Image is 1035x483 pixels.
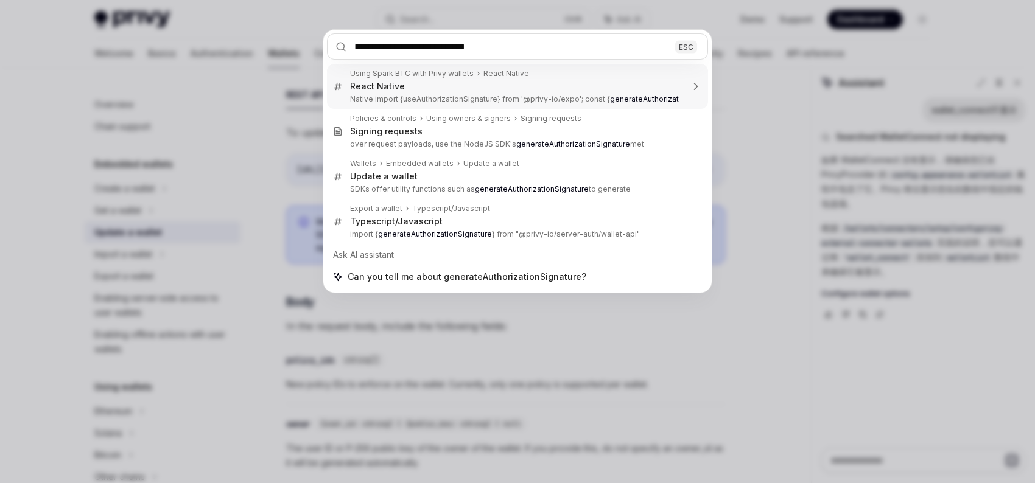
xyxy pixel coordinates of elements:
[426,114,511,123] div: Using owners & signers
[350,81,405,92] div: React Native
[386,159,454,169] div: Embedded wallets
[350,69,474,78] div: Using Spark BTC with Privy wallets
[348,271,586,283] span: Can you tell me about generateAuthorizationSignature?
[521,114,581,123] div: Signing requests
[350,139,682,149] p: over request payloads, use the NodeJS SDK's met
[350,216,443,227] div: Typescript/Javascript
[350,171,418,182] div: Update a wallet
[350,159,376,169] div: Wallets
[475,184,589,193] b: generateAuthorizationSignature
[516,139,630,148] b: generateAuthorizationSignature
[483,69,529,78] div: React Native
[327,244,708,266] div: Ask AI assistant
[463,159,519,169] div: Update a wallet
[610,94,679,103] b: generateAuthorizat
[350,184,682,194] p: SDKs offer utility functions such as to generate
[350,114,416,123] div: Policies & controls
[350,94,682,104] p: Native import {useAuthorizationSignature} from '@privy-io/expo'; const {
[378,229,492,238] b: generateAuthorizationSignature
[350,126,423,137] div: Signing requests
[350,204,402,214] div: Export a wallet
[350,229,682,239] p: import { } from "@privy-io/server-auth/wallet-api"
[675,40,697,53] div: ESC
[412,204,490,214] div: Typescript/Javascript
